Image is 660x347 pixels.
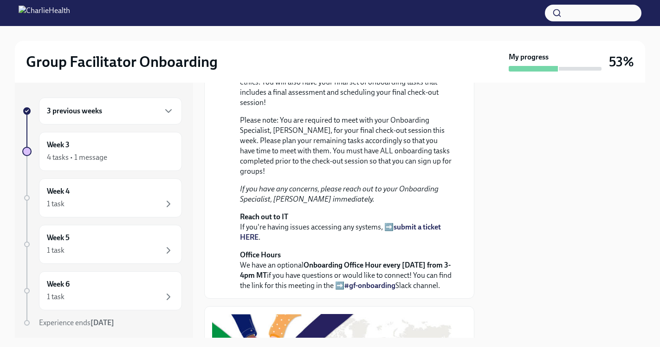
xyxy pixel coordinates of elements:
[509,52,549,62] strong: My progress
[240,212,288,221] strong: Reach out to IT
[47,140,70,150] h6: Week 3
[39,318,114,327] span: Experience ends
[47,233,70,243] h6: Week 5
[47,186,70,196] h6: Week 4
[47,292,65,302] div: 1 task
[344,281,395,290] a: #gf-onboarding
[47,279,70,289] h6: Week 6
[47,199,65,209] div: 1 task
[240,250,452,291] p: We have an optional if you have questions or would like to connect! You can find the link for thi...
[47,152,107,163] div: 4 tasks • 1 message
[22,132,182,171] a: Week 34 tasks • 1 message
[240,261,451,280] strong: Onboarding Office Hour every [DATE] from 3-4pm MT
[240,250,281,259] strong: Office Hours
[22,271,182,310] a: Week 61 task
[22,225,182,264] a: Week 51 task
[19,6,70,20] img: CharlieHealth
[22,178,182,217] a: Week 41 task
[240,184,439,203] em: If you have any concerns, please reach out to your Onboarding Specialist, [PERSON_NAME] immediately.
[240,67,452,108] p: This week your trainings will focus on cultural competency and ethics. You will also have your fi...
[26,52,218,71] h2: Group Facilitator Onboarding
[47,106,102,116] h6: 3 previous weeks
[609,53,634,70] h3: 53%
[47,245,65,255] div: 1 task
[39,98,182,124] div: 3 previous weeks
[240,212,452,242] p: If you're having issues accessing any systems, ➡️ .
[240,115,452,177] p: Please note: You are required to meet with your Onboarding Specialist, [PERSON_NAME], for your fi...
[91,318,114,327] strong: [DATE]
